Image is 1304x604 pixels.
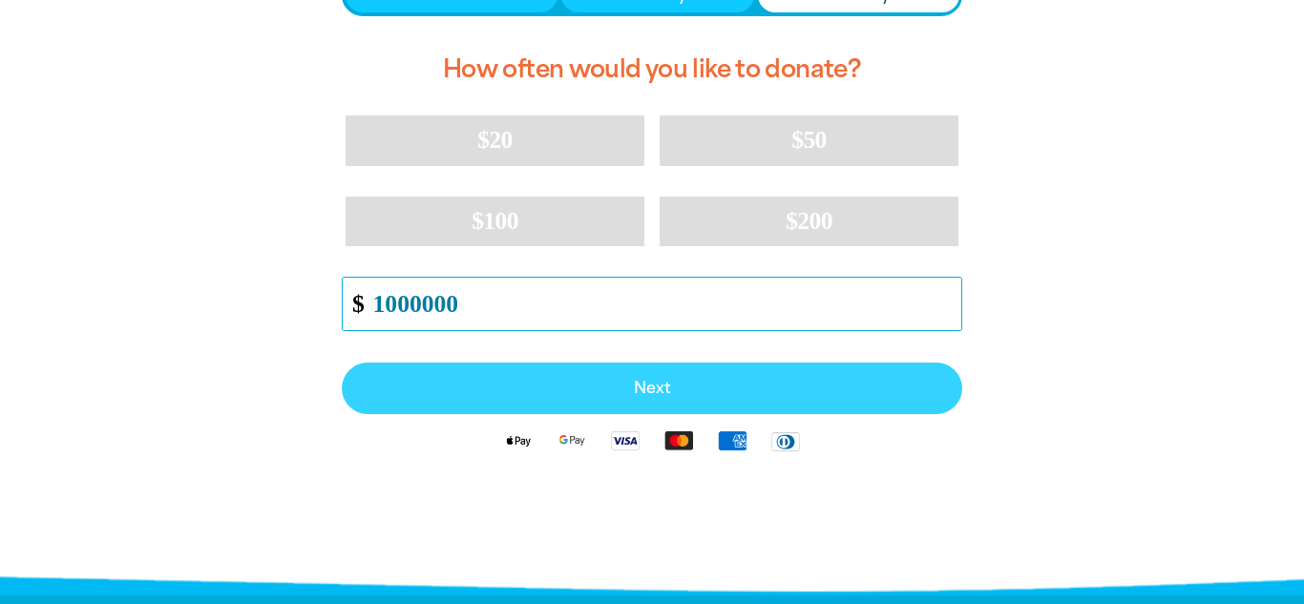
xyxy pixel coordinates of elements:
[705,429,759,451] img: American Express logo
[342,363,962,414] button: Pay with Credit Card
[545,429,599,451] img: Google Pay logo
[652,429,705,451] img: Mastercard logo
[343,282,364,325] span: $
[492,429,545,451] img: Apple Pay logo
[477,126,512,154] span: $20
[786,207,832,235] span: $200
[346,197,644,246] button: $100
[660,197,958,246] button: $200
[660,115,958,165] button: $50
[346,115,644,165] button: $20
[360,278,961,330] input: Enter custom amount
[363,381,941,396] span: Next
[342,414,962,467] div: Available payment methods
[791,126,826,154] span: $50
[599,429,652,451] img: Visa logo
[759,430,812,452] img: Diners Club logo
[342,39,962,100] h2: How often would you like to donate?
[472,207,518,235] span: $100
